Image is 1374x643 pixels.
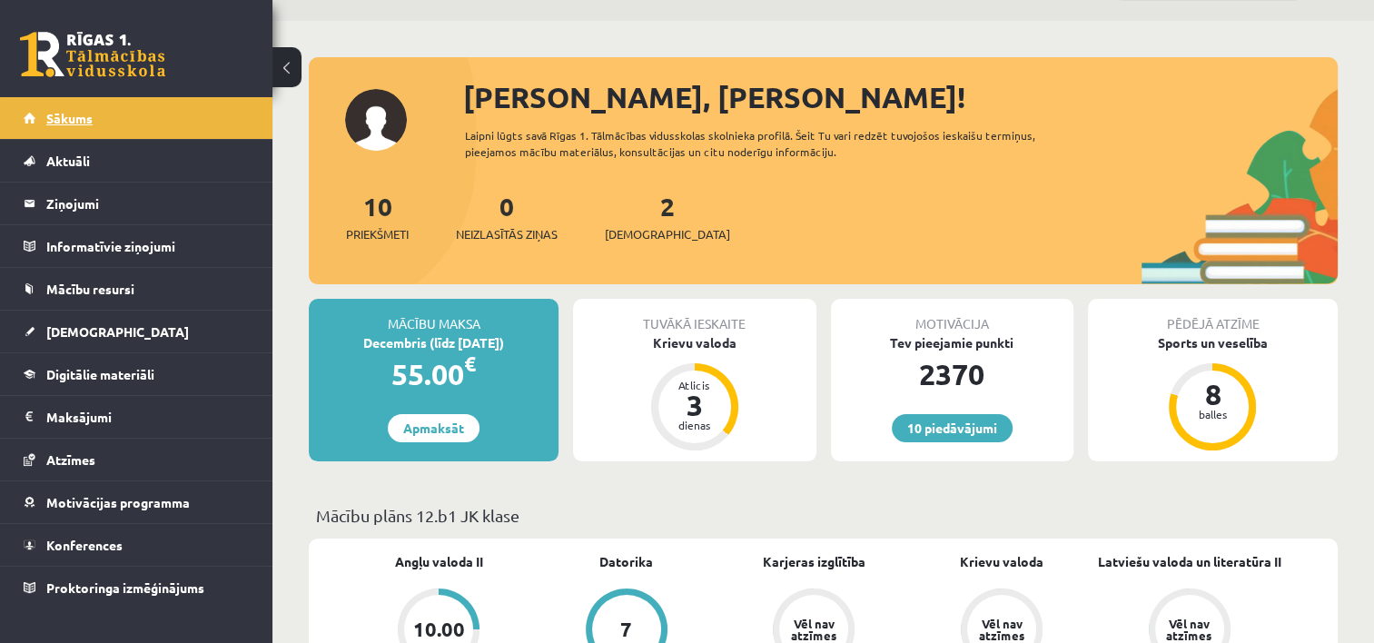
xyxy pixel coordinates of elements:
div: balles [1185,409,1240,420]
a: Krievu valoda Atlicis 3 dienas [573,333,816,453]
a: 2[DEMOGRAPHIC_DATA] [605,190,730,243]
a: Datorika [599,552,653,571]
div: Motivācija [831,299,1073,333]
a: Sākums [24,97,250,139]
div: [PERSON_NAME], [PERSON_NAME]! [463,75,1338,119]
a: Sports un veselība 8 balles [1088,333,1338,453]
legend: Ziņojumi [46,183,250,224]
span: Aktuāli [46,153,90,169]
span: Konferences [46,537,123,553]
div: Laipni lūgts savā Rīgas 1. Tālmācības vidusskolas skolnieka profilā. Šeit Tu vari redzēt tuvojošo... [465,127,1082,160]
a: Apmaksāt [388,414,479,442]
div: Tuvākā ieskaite [573,299,816,333]
a: Latviešu valoda un literatūra II [1098,552,1281,571]
a: Karjeras izglītība [763,552,865,571]
legend: Maksājumi [46,396,250,438]
a: Ziņojumi [24,183,250,224]
div: Vēl nav atzīmes [1164,618,1215,641]
a: 0Neizlasītās ziņas [456,190,558,243]
a: [DEMOGRAPHIC_DATA] [24,311,250,352]
a: Konferences [24,524,250,566]
span: Neizlasītās ziņas [456,225,558,243]
a: 10Priekšmeti [346,190,409,243]
div: 3 [667,391,722,420]
div: 55.00 [309,352,558,396]
a: Rīgas 1. Tālmācības vidusskola [20,32,165,77]
div: Sports un veselība [1088,333,1338,352]
a: Aktuāli [24,140,250,182]
div: Decembris (līdz [DATE]) [309,333,558,352]
div: Pēdējā atzīme [1088,299,1338,333]
a: Maksājumi [24,396,250,438]
a: Proktoringa izmēģinājums [24,567,250,608]
a: Informatīvie ziņojumi [24,225,250,267]
a: 10 piedāvājumi [892,414,1013,442]
p: Mācību plāns 12.b1 JK klase [316,503,1330,528]
span: Mācību resursi [46,281,134,297]
span: Atzīmes [46,451,95,468]
span: € [464,351,476,377]
div: 8 [1185,380,1240,409]
a: Krievu valoda [960,552,1043,571]
div: 10.00 [413,619,465,639]
div: Vēl nav atzīmes [976,618,1027,641]
div: Tev pieejamie punkti [831,333,1073,352]
span: Priekšmeti [346,225,409,243]
span: [DEMOGRAPHIC_DATA] [605,225,730,243]
div: Mācību maksa [309,299,558,333]
div: 7 [620,619,632,639]
legend: Informatīvie ziņojumi [46,225,250,267]
div: Atlicis [667,380,722,391]
a: Digitālie materiāli [24,353,250,395]
a: Mācību resursi [24,268,250,310]
span: [DEMOGRAPHIC_DATA] [46,323,189,340]
a: Atzīmes [24,439,250,480]
span: Proktoringa izmēģinājums [46,579,204,596]
div: 2370 [831,352,1073,396]
span: Motivācijas programma [46,494,190,510]
div: Vēl nav atzīmes [788,618,839,641]
div: Krievu valoda [573,333,816,352]
div: dienas [667,420,722,430]
span: Sākums [46,110,93,126]
a: Angļu valoda II [395,552,483,571]
span: Digitālie materiāli [46,366,154,382]
a: Motivācijas programma [24,481,250,523]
